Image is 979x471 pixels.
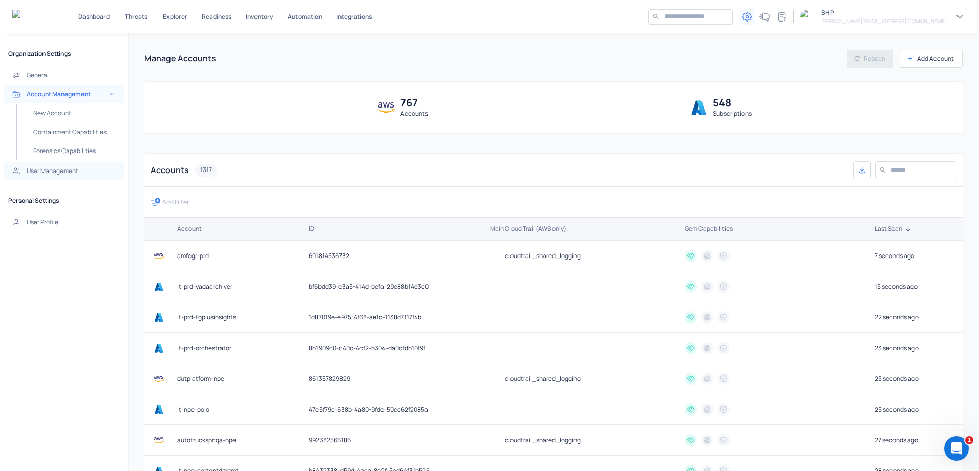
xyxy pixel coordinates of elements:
[74,10,114,24] a: Dashboard
[739,9,755,25] button: Settings
[27,71,49,79] h5: General
[4,66,124,84] button: General
[685,250,697,262] div: Readiness, detection and investigation
[800,8,967,25] button: organization logoBHP[PERSON_NAME][EMAIL_ADDRESS][DOMAIN_NAME]
[875,436,918,444] p: 27 seconds ago
[309,436,351,444] span: 992382566186
[177,225,301,233] div: Account
[200,165,212,174] p: 1317
[159,10,191,24] button: Explorer
[309,344,425,352] span: 8b1909c0-c40c-4cf2-b304-da0cfdb10f9f
[490,371,503,387] img: CloudTrail
[505,251,581,260] p: cloudtrail_shared_logging
[177,436,236,444] p: autotruckspcqa-npe
[875,313,919,322] p: 22 seconds ago
[25,123,124,141] button: Containment Capabilities
[284,10,326,24] button: Automation
[309,313,421,322] span: 1d87019e-e975-4f68-ae1c-1138d7117f4b
[821,8,947,17] p: BHP
[400,109,428,118] p: Accounts
[757,9,772,25] div: What's new
[177,405,209,414] p: it-npe-polo
[847,50,893,68] span: Scan is in progress
[309,251,349,260] span: 601814536732
[713,97,752,109] h2: 548
[505,374,581,383] p: cloudtrail_shared_logging
[78,14,110,20] p: Dashboard
[288,14,322,20] p: Automation
[120,10,153,24] button: Threats
[875,405,919,414] p: 25 seconds ago
[685,342,697,354] div: Readiness, detection and investigation
[713,109,752,118] p: Subscriptions
[4,50,124,58] h5: Organization Settings
[177,313,236,322] p: it-prd-tgplusinsights
[875,344,919,352] p: 23 seconds ago
[944,436,969,461] iframe: Intercom live chat
[853,161,871,179] div: Export All
[685,434,697,446] div: Readiness, detection and investigation
[332,10,376,24] button: Integrations
[490,433,503,448] img: CloudTrail
[163,14,187,20] p: Explorer
[875,374,919,383] p: 25 seconds ago
[505,436,581,444] p: cloudtrail_shared_logging
[774,9,790,25] button: Documentation
[125,14,147,20] p: Threats
[800,9,815,25] img: organization logo
[33,109,71,117] h5: New Account
[151,193,189,211] button: Add Filter
[27,90,91,98] h5: Account Management
[875,225,959,233] div: Last Scan
[177,374,224,383] p: dutplatform-npe
[4,85,124,103] button: Account Management
[4,197,124,205] h5: Personal Settings
[12,10,50,24] a: Gem Security
[33,147,96,155] h5: Forensics Capabilities
[309,374,350,383] span: 861357829829
[33,128,107,136] h5: Containment Capabilities
[246,14,273,20] p: Inventory
[151,164,217,177] div: Accounts
[875,282,918,291] p: 15 seconds ago
[336,14,372,20] p: Integrations
[25,104,124,122] a: New Account
[202,14,231,20] p: Readiness
[490,248,503,264] img: CloudTrail
[875,251,914,260] p: 7 seconds ago
[309,405,428,414] span: 47e5f79c-638b-4a80-9fdc-50cc62f2085a
[177,282,232,291] p: it-prd-yadaarchiver
[242,10,278,24] button: Inventory
[144,54,216,63] h3: Manage Accounts
[25,142,124,160] button: Forensics Capabilities
[400,97,428,109] h2: 767
[4,162,124,180] a: User Management
[309,282,429,291] span: bf6bdd39-c3a5-414d-befa-29e88b14e3c0
[685,311,697,324] div: Readiness, detection and investigation
[900,50,963,68] button: Add Account
[177,344,231,352] p: it-prd-orchestrator
[821,17,947,25] h6: [PERSON_NAME][EMAIL_ADDRESS][DOMAIN_NAME]
[4,213,124,231] button: User Profile
[12,10,50,23] img: Gem Security
[965,436,973,444] span: 1
[198,10,236,24] button: Readiness
[490,225,676,233] div: Main Cloud Trail (AWS only)
[685,403,697,416] div: Readiness, detection and investigation
[27,167,78,175] h5: User Management
[309,225,482,233] div: ID
[685,373,697,385] div: Readiness, detection and investigation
